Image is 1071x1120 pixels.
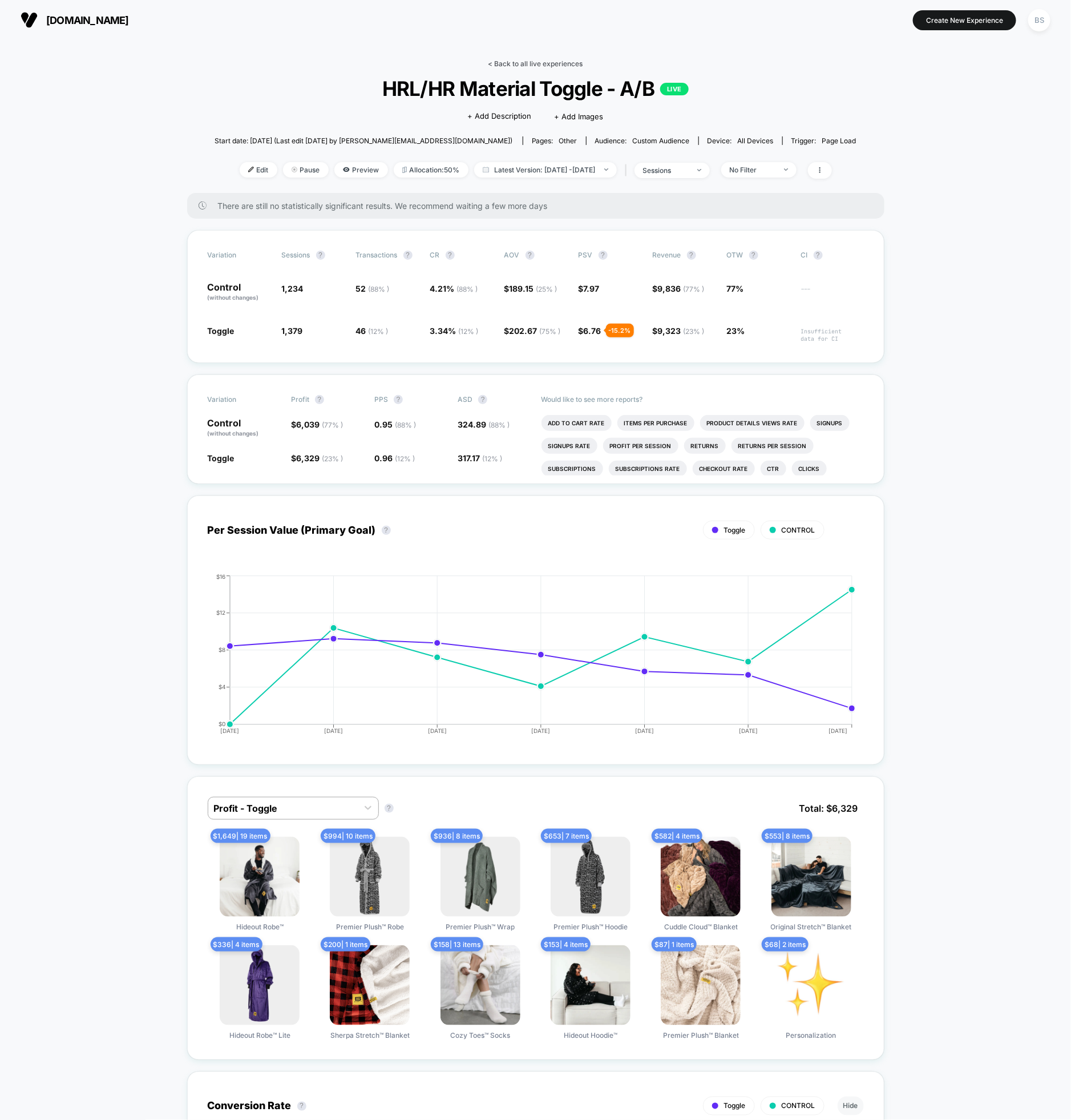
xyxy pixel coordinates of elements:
[579,251,593,259] span: PSV
[282,251,310,259] span: Sessions
[739,727,758,734] tspan: [DATE]
[684,285,705,293] span: ( 77 % )
[282,284,304,293] span: 1,234
[761,461,786,477] li: Ctr
[771,945,851,1025] img: Personalization
[402,167,407,173] img: rebalance
[219,720,225,727] tspan: $0
[551,945,631,1025] img: Hideout Hoodie™
[296,420,343,429] span: 6,039
[321,829,375,843] span: $ 994 | 10 items
[246,76,824,100] span: HRL/HR Material Toggle - A/B
[653,284,705,293] span: $
[536,285,557,293] span: ( 25 % )
[693,461,755,477] li: Checkout Rate
[658,284,705,293] span: 9,836
[458,453,502,463] span: 317.17
[771,922,852,931] span: Original Stretch™ Blanket
[330,1031,410,1040] span: Sherpa Stretch™ Blanket
[468,111,532,122] span: + Add Description
[551,837,631,917] img: Premier Plush™ Hoodie
[296,453,343,463] span: 6,329
[356,251,398,259] span: Transactions
[700,415,805,431] li: Product Details Views Rate
[617,415,694,431] li: Items Per Purchase
[559,136,577,145] span: other
[17,11,132,29] button: [DOMAIN_NAME]
[394,162,468,178] span: Allocation: 50%
[196,573,852,744] div: PER_SESSION_VALUE
[478,395,487,404] button: ?
[504,326,561,336] span: $
[482,454,502,463] span: ( 12 % )
[218,201,862,211] span: There are still no statistically significant results. We recommend waiting a few more days
[606,324,634,337] div: - 15.2 %
[488,59,583,68] a: < Back to all live experiences
[322,421,343,429] span: ( 77 % )
[374,420,416,429] span: 0.95
[488,421,510,429] span: ( 88 % )
[579,284,600,293] span: $
[664,922,738,931] span: Cuddle Cloud™ Blanket
[623,162,634,179] span: |
[541,415,612,431] li: Add To Cart Rate
[603,438,678,454] li: Profit Per Session
[450,1031,510,1040] span: Cozy Toes™ Socks
[801,251,864,260] span: CI
[215,136,512,145] span: Start date: [DATE] (Last edit [DATE] by [PERSON_NAME][EMAIL_ADDRESS][DOMAIN_NAME])
[604,168,608,171] img: end
[579,326,601,336] span: $
[636,727,654,734] tspan: [DATE]
[633,136,690,145] span: Custom Audience
[394,395,403,404] button: ?
[428,727,447,734] tspan: [DATE]
[440,837,520,917] img: Premier Plush™ Wrap
[220,945,300,1025] img: Hideout Robe™ Lite
[791,136,856,145] div: Trigger:
[564,1031,617,1040] span: Hideout Hoodie™
[395,421,416,429] span: ( 88 % )
[330,945,410,1025] img: Sherpa Stretch™ Blanket
[541,438,597,454] li: Signups Rate
[291,420,343,429] span: $
[216,573,225,579] tspan: $16
[724,526,746,534] span: Toggle
[684,327,705,336] span: ( 23 % )
[431,829,483,843] span: $ 936 | 8 items
[540,327,561,336] span: ( 75 % )
[458,395,472,404] span: ASD
[430,326,479,336] span: 3.34 %
[687,251,696,260] button: ?
[325,727,343,734] tspan: [DATE]
[595,136,690,145] div: Audience:
[526,251,535,260] button: ?
[749,251,758,260] button: ?
[730,166,775,174] div: No Filter
[532,136,577,145] div: Pages:
[459,327,479,336] span: ( 12 % )
[208,283,270,302] p: Control
[430,251,440,259] span: CR
[219,683,225,690] tspan: $4
[792,461,827,477] li: Clicks
[738,136,774,145] span: all devices
[291,395,309,404] span: Profit
[208,294,259,301] span: (without changes)
[220,837,300,917] img: Hideout Robe™
[382,526,391,535] button: ?
[369,285,390,293] span: ( 88 % )
[1025,9,1054,32] button: BS
[291,453,343,463] span: $
[208,418,280,438] p: Control
[609,461,687,477] li: Subscriptions Rate
[395,454,415,463] span: ( 12 % )
[584,284,600,293] span: 7.97
[374,395,388,404] span: PPS
[661,945,741,1025] img: Premier Plush™ Blanket
[784,168,788,171] img: end
[431,937,483,952] span: $ 158 | 13 items
[661,837,741,917] img: Cuddle Cloud™ Blanket
[248,167,254,172] img: edit
[208,251,270,260] span: Variation
[483,167,489,172] img: calendar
